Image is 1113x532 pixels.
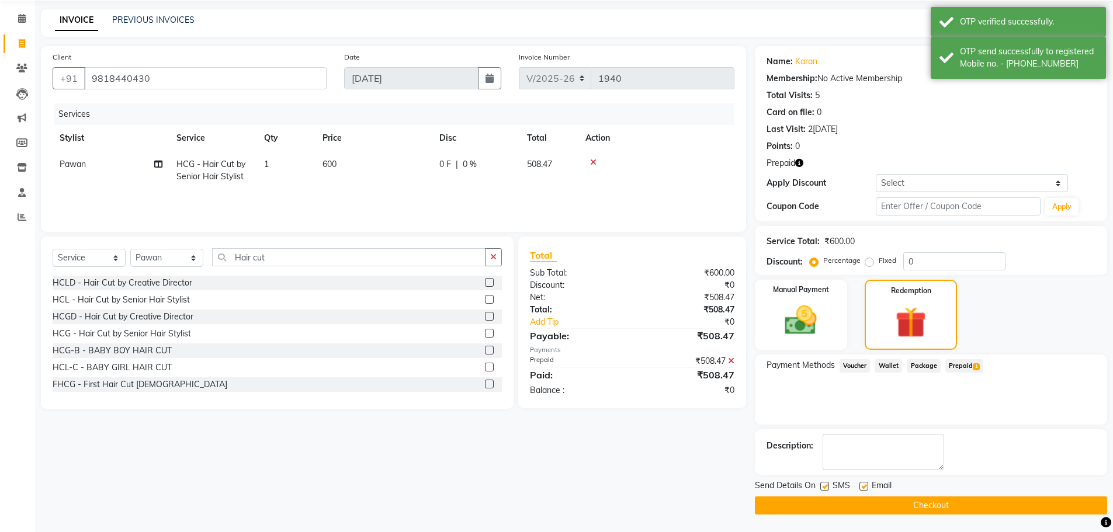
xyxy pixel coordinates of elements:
[520,125,578,151] th: Total
[527,159,552,169] span: 508.47
[521,316,650,328] a: Add Tip
[767,235,820,248] div: Service Total:
[767,177,876,189] div: Apply Discount
[176,159,245,182] span: HCG - Hair Cut by Senior Hair Stylist
[876,197,1041,215] input: Enter Offer / Coupon Code
[315,125,432,151] th: Price
[521,368,632,382] div: Paid:
[53,52,71,62] label: Client
[824,235,855,248] div: ₹600.00
[632,368,743,382] div: ₹508.47
[632,267,743,279] div: ₹600.00
[767,200,876,213] div: Coupon Code
[960,46,1097,70] div: OTP send successfully to registered Mobile no. - 919818440430
[53,378,227,391] div: FHCG - First Hair Cut [DEMOGRAPHIC_DATA]
[755,496,1107,514] button: Checkout
[53,311,193,323] div: HCGD - Hair Cut by Creative Director
[808,123,838,135] div: 2[DATE]
[53,125,169,151] th: Stylist
[439,158,451,171] span: 0 F
[521,384,632,397] div: Balance :
[264,159,269,169] span: 1
[767,72,1095,85] div: No Active Membership
[55,10,98,31] a: INVOICE
[632,384,743,397] div: ₹0
[767,89,813,102] div: Total Visits:
[530,345,734,355] div: Payments
[432,125,520,151] th: Disc
[578,125,734,151] th: Action
[823,255,861,266] label: Percentage
[84,67,327,89] input: Search by Name/Mobile/Email/Code
[521,279,632,291] div: Discount:
[521,355,632,367] div: Prepaid
[521,291,632,304] div: Net:
[767,106,814,119] div: Card on file:
[755,479,816,494] span: Send Details On
[767,440,813,452] div: Description:
[767,140,793,152] div: Points:
[767,157,795,169] span: Prepaid
[112,15,195,25] a: PREVIOUS INVOICES
[456,158,458,171] span: |
[53,294,190,306] div: HCL - Hair Cut by Senior Hair Stylist
[767,256,803,268] div: Discount:
[775,302,827,339] img: _cash.svg
[53,277,192,289] div: HCLD - Hair Cut by Creative Director
[872,479,892,494] span: Email
[875,359,902,373] span: Wallet
[833,479,850,494] span: SMS
[815,89,820,102] div: 5
[53,361,172,374] div: HCL-C - BABY GIRL HAIR CUT
[257,125,315,151] th: Qty
[907,359,941,373] span: Package
[53,328,191,340] div: HCG - Hair Cut by Senior Hair Stylist
[632,291,743,304] div: ₹508.47
[519,52,570,62] label: Invoice Number
[795,140,800,152] div: 0
[891,286,931,296] label: Redemption
[767,123,806,135] div: Last Visit:
[795,55,817,68] a: Karan
[817,106,821,119] div: 0
[521,329,632,343] div: Payable:
[632,355,743,367] div: ₹508.47
[632,329,743,343] div: ₹508.47
[53,345,172,357] div: HCG-B - BABY BOY HAIR CUT
[840,359,871,373] span: Voucher
[632,304,743,316] div: ₹508.47
[651,316,743,328] div: ₹0
[767,359,835,371] span: Payment Methods
[212,248,486,266] input: Search or Scan
[973,363,979,370] span: 1
[521,267,632,279] div: Sub Total:
[886,303,936,342] img: _gift.svg
[530,249,557,262] span: Total
[463,158,477,171] span: 0 %
[767,72,817,85] div: Membership:
[879,255,896,266] label: Fixed
[54,103,743,125] div: Services
[945,359,983,373] span: Prepaid
[60,159,86,169] span: Pawan
[767,55,793,68] div: Name:
[773,284,829,295] label: Manual Payment
[960,16,1097,28] div: OTP verified successfully.
[1045,198,1079,215] button: Apply
[169,125,257,151] th: Service
[521,304,632,316] div: Total:
[632,279,743,291] div: ₹0
[53,67,85,89] button: +91
[323,159,337,169] span: 600
[344,52,360,62] label: Date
